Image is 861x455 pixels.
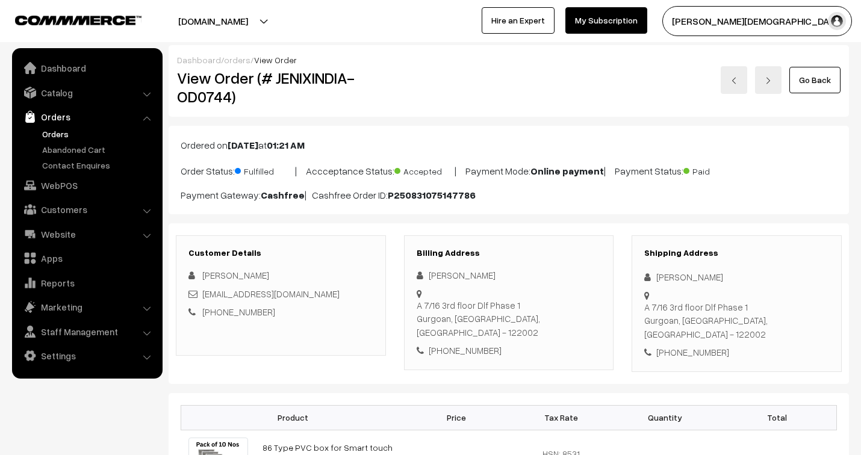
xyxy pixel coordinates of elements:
h3: Customer Details [188,248,373,258]
a: Catalog [15,82,158,104]
button: [PERSON_NAME][DEMOGRAPHIC_DATA] [662,6,852,36]
span: View Order [254,55,297,65]
a: Dashboard [15,57,158,79]
p: Payment Gateway: | Cashfree Order ID: [181,188,837,202]
b: P250831075147786 [388,189,476,201]
a: Go Back [789,67,841,93]
a: Website [15,223,158,245]
h3: Shipping Address [644,248,829,258]
th: Price [405,405,509,430]
a: Staff Management [15,321,158,342]
a: Orders [15,106,158,128]
th: Total [718,405,837,430]
th: Quantity [613,405,717,430]
a: Orders [39,128,158,140]
a: Contact Enquires [39,159,158,172]
th: Product [181,405,405,430]
b: 01:21 AM [267,139,305,151]
h2: View Order (# JENIXINDIA-OD0744) [177,69,386,106]
a: WebPOS [15,175,158,196]
a: Apps [15,247,158,269]
a: Dashboard [177,55,221,65]
img: COMMMERCE [15,16,141,25]
div: [PHONE_NUMBER] [417,344,601,357]
p: Order Status: | Accceptance Status: | Payment Mode: | Payment Status: [181,162,837,178]
span: Paid [683,162,744,178]
p: Ordered on at [181,138,837,152]
img: left-arrow.png [730,77,738,84]
a: Abandoned Cart [39,143,158,156]
div: [PERSON_NAME] [417,268,601,282]
span: Fulfilled [235,162,295,178]
a: My Subscription [565,7,647,34]
h3: Billing Address [417,248,601,258]
a: orders [224,55,250,65]
a: COMMMERCE [15,12,120,26]
div: A 7/16 3rd floor Dlf Phase 1 Gurgoan, [GEOGRAPHIC_DATA], [GEOGRAPHIC_DATA] - 122002 [417,299,601,339]
div: [PERSON_NAME] [644,270,829,284]
a: Reports [15,272,158,294]
b: Online payment [530,165,604,177]
span: Accepted [394,162,455,178]
a: Marketing [15,296,158,318]
div: / / [177,54,841,66]
a: [PHONE_NUMBER] [202,306,275,317]
a: Hire an Expert [482,7,555,34]
span: [PERSON_NAME] [202,270,269,280]
img: user [828,12,846,30]
a: Customers [15,199,158,220]
img: right-arrow.png [765,77,772,84]
b: Cashfree [261,189,305,201]
a: [EMAIL_ADDRESS][DOMAIN_NAME] [202,288,340,299]
div: A 7/16 3rd floor Dlf Phase 1 Gurgoan, [GEOGRAPHIC_DATA], [GEOGRAPHIC_DATA] - 122002 [644,300,829,341]
a: Settings [15,345,158,367]
b: [DATE] [228,139,258,151]
button: [DOMAIN_NAME] [136,6,290,36]
div: [PHONE_NUMBER] [644,345,829,359]
th: Tax Rate [509,405,613,430]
